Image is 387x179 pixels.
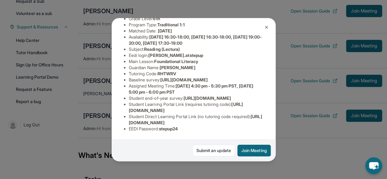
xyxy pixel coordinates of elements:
[129,71,263,77] li: Tutoring Code :
[144,47,180,52] span: Reading (Lectura)
[129,34,262,46] span: [DATE] 16:30-18:00, [DATE] 16:30-18:00, [DATE] 19:00-20:00, [DATE] 17:30-19:00
[129,22,263,28] li: Program Type:
[153,16,160,21] span: 6th
[183,95,231,101] span: [URL][DOMAIN_NAME]
[148,53,203,58] span: [PERSON_NAME].atstepup
[129,83,253,95] span: [DATE] 4:30 pm - 5:30 pm PST, [DATE] 5:00 pm - 6:00 pm PST
[157,22,184,27] span: Traditional 1:1
[160,77,208,82] span: [URL][DOMAIN_NAME]
[237,145,271,156] button: Join Meeting
[129,65,263,71] li: Guardian Name :
[154,59,198,64] span: Foundational Literacy
[129,101,263,114] li: Student Learning Portal Link (requires tutoring code) :
[365,157,382,174] button: chat-button
[129,28,263,34] li: Matched Date:
[160,65,195,70] span: [PERSON_NAME]
[129,46,263,52] li: Subject :
[129,34,263,46] li: Availability:
[129,77,263,83] li: Baseline survey :
[129,114,263,126] li: Student Direct Learning Portal Link (no tutoring code required) :
[159,126,178,131] span: stepup24
[264,25,269,30] img: Close Icon
[129,58,263,65] li: Main Lesson :
[129,126,263,132] li: EEDI Password :
[129,95,263,101] li: Student end-of-year survey :
[158,71,176,76] span: RHTWRV
[129,16,263,22] li: Grade Level:
[129,83,263,95] li: Assigned Meeting Time :
[158,28,172,33] span: [DATE]
[192,145,235,156] a: Submit an update
[129,52,263,58] li: Eedi login :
